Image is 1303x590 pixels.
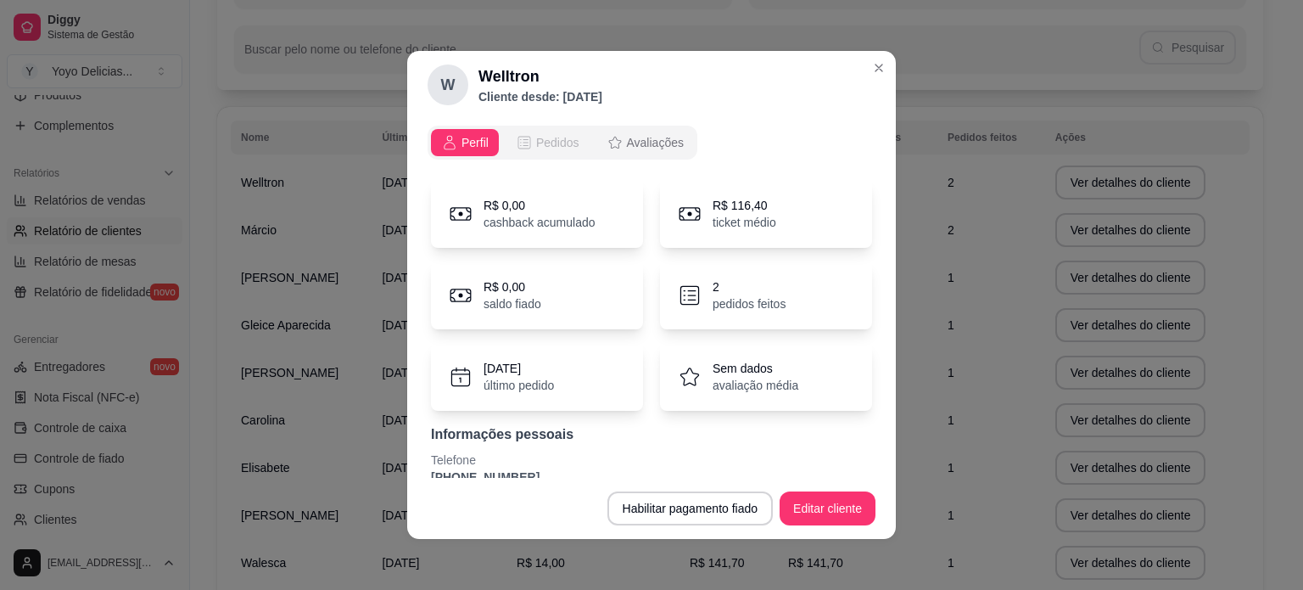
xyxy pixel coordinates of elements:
[428,65,468,105] div: W
[478,88,602,105] p: Cliente desde: [DATE]
[484,377,554,394] p: último pedido
[484,214,596,231] p: cashback acumulado
[780,492,875,525] button: Editar cliente
[713,278,786,295] p: 2
[484,360,554,377] p: [DATE]
[713,214,776,231] p: ticket médio
[484,295,541,312] p: saldo fiado
[713,360,798,377] p: Sem dados
[607,492,774,525] button: Habilitar pagamento fiado
[431,469,872,486] p: [PHONE_NUMBER]
[484,197,596,214] p: R$ 0,00
[431,424,872,445] p: Informações pessoais
[428,126,875,160] div: opções
[536,134,579,151] span: Pedidos
[431,452,872,469] p: Telefone
[484,278,541,295] p: R$ 0,00
[478,65,602,88] h2: Welltron
[461,134,489,151] span: Perfil
[627,134,684,151] span: Avaliações
[865,54,892,81] button: Close
[713,295,786,312] p: pedidos feitos
[713,197,776,214] p: R$ 116,40
[428,126,697,160] div: opções
[713,377,798,394] p: avaliação média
